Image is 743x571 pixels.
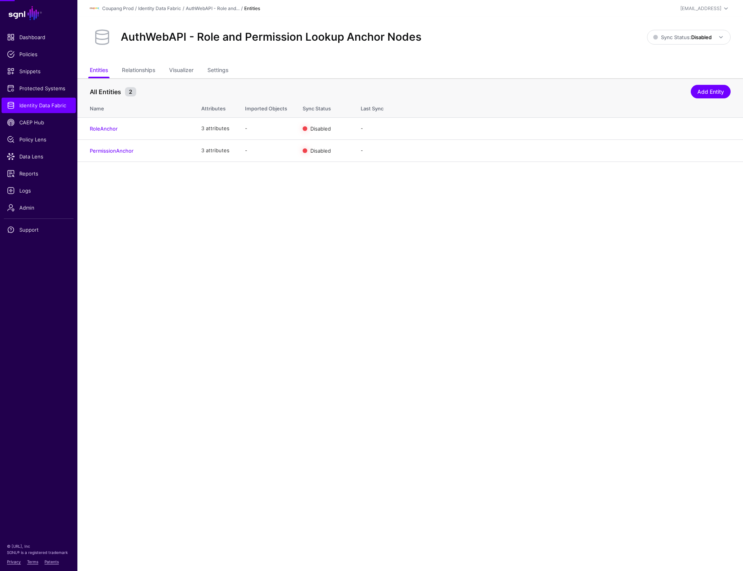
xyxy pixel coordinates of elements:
a: Data Lens [2,149,76,164]
span: Reports [7,170,70,177]
a: Entities [90,64,108,78]
a: Privacy [7,559,21,564]
h2: AuthWebAPI - Role and Permission Lookup Anchor Nodes [121,31,421,44]
th: Imported Objects [237,97,295,117]
th: Name [77,97,193,117]
td: - [237,139,295,162]
span: Support [7,226,70,234]
a: Settings [207,64,228,78]
th: Last Sync [353,97,743,117]
a: Logs [2,183,76,198]
a: Identity Data Fabric [138,5,181,11]
app-datasources-item-entities-syncstatus: - [361,147,363,153]
a: RoleAnchor [90,126,118,132]
img: svg+xml;base64,PHN2ZyBpZD0iTG9nbyIgeG1sbnM9Imh0dHA6Ly93d3cudzMub3JnLzIwMDAvc3ZnIiB3aWR0aD0iMTIxLj... [90,4,99,13]
strong: Disabled [691,34,712,40]
a: SGNL [5,5,73,22]
p: © [URL], Inc [7,543,70,549]
span: Policies [7,50,70,58]
span: Protected Systems [7,84,70,92]
span: Disabled [310,147,331,153]
td: - [237,117,295,139]
div: / [134,5,138,12]
span: Admin [7,204,70,212]
span: Snippets [7,67,70,75]
small: 2 [125,87,136,96]
span: Sync Status: [653,34,712,40]
a: Identity Data Fabric [2,98,76,113]
span: Dashboard [7,33,70,41]
a: CAEP Hub [2,115,76,130]
div: / [181,5,186,12]
span: All Entities [88,87,123,96]
a: Relationships [122,64,155,78]
span: Policy Lens [7,136,70,143]
a: Terms [27,559,38,564]
span: CAEP Hub [7,119,70,126]
a: Admin [2,200,76,215]
span: Logs [7,187,70,194]
div: [EMAIL_ADDRESS] [680,5,721,12]
td: 3 attributes [193,139,237,162]
a: Dashboard [2,29,76,45]
span: Disabled [310,125,331,131]
span: Identity Data Fabric [7,101,70,109]
p: SGNL® is a registered trademark [7,549,70,556]
a: Visualizer [169,64,193,78]
th: Attributes [193,97,237,117]
a: AuthWebAPI - Role and... [186,5,240,11]
a: Reports [2,166,76,181]
a: Protected Systems [2,81,76,96]
a: Add Entity [691,85,731,98]
strong: Entities [244,5,260,11]
a: PermissionAnchor [90,148,134,154]
th: Sync Status [295,97,353,117]
a: Policies [2,46,76,62]
td: 3 attributes [193,117,237,139]
a: Patents [45,559,59,564]
a: Coupang Prod [102,5,134,11]
div: / [240,5,244,12]
span: Data Lens [7,153,70,160]
app-datasources-item-entities-syncstatus: - [361,125,363,131]
a: Policy Lens [2,132,76,147]
a: Snippets [2,64,76,79]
